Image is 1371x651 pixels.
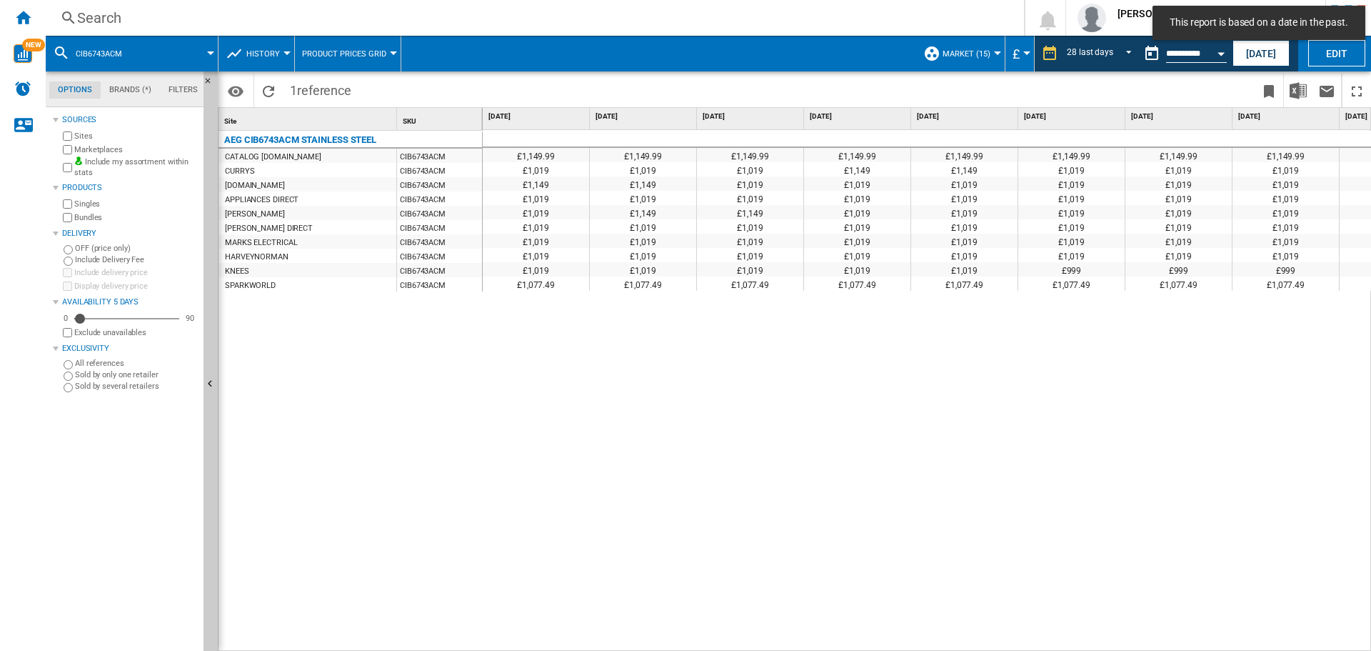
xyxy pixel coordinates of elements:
input: OFF (price only) [64,245,73,254]
input: Marketplaces [63,145,72,154]
span: [PERSON_NAME] pay [PERSON_NAME] [1118,6,1294,21]
div: £1,019 [804,177,910,191]
input: Include delivery price [63,268,72,277]
button: Hide [204,71,221,97]
div: £1,149.99 [697,148,803,162]
div: Products [62,182,198,194]
div: £1,019 [590,248,696,262]
label: Bundles [74,212,198,223]
md-select: REPORTS.WIZARD.STEPS.REPORT.STEPS.REPORT_OPTIONS.PERIOD: 28 last days [1065,42,1138,66]
md-menu: Currency [1005,36,1035,71]
md-tab-item: Brands (*) [101,81,160,99]
div: £1,019 [1125,234,1232,248]
div: £1,149 [590,177,696,191]
img: alerts-logo.svg [14,80,31,97]
div: CIB6743ACM [397,220,482,234]
div: £1,019 [1018,177,1125,191]
div: Delivery [62,228,198,239]
div: £1,019 [1018,162,1125,177]
div: £1,019 [804,234,910,248]
div: £1,019 [483,248,589,262]
div: £1,019 [804,219,910,234]
button: Edit [1308,40,1365,66]
div: [DATE] [1235,108,1339,126]
div: £1,019 [590,262,696,277]
div: £1,019 [1125,162,1232,177]
button: £ [1013,36,1027,71]
button: Open calendar [1208,39,1234,64]
label: Singles [74,199,198,209]
div: £1,019 [911,219,1018,234]
div: £1,149 [911,162,1018,177]
div: £1,019 [1232,219,1339,234]
div: £1,019 [697,162,803,177]
img: mysite-bg-18x18.png [74,156,83,165]
div: CURRYS [225,164,254,179]
label: Include my assortment within stats [74,156,198,179]
div: £1,019 [590,234,696,248]
div: MARKS ELECTRICAL [225,236,297,250]
input: Display delivery price [63,328,72,337]
div: CIB6743ACM [397,192,482,206]
div: £1,019 [911,234,1018,248]
div: £1,019 [804,248,910,262]
div: [DOMAIN_NAME] [225,179,285,193]
input: Bundles [63,213,72,222]
div: [PERSON_NAME] DIRECT [225,222,313,236]
div: £1,077.49 [804,277,910,291]
div: 28 last days [1067,47,1113,57]
div: History [226,36,287,71]
input: Include Delivery Fee [64,257,73,266]
button: [DATE] [1232,40,1290,66]
div: [DATE] [700,108,803,126]
div: Market (15) [923,36,998,71]
span: [DATE] [917,111,1015,121]
input: Sites [63,131,72,141]
span: [DATE] [810,111,908,121]
label: Include Delivery Fee [75,254,198,265]
div: £1,019 [483,219,589,234]
button: Product prices grid [302,36,393,71]
button: Options [221,78,250,104]
div: CIB6743ACM [397,263,482,277]
div: £1,077.49 [697,277,803,291]
div: £1,019 [804,205,910,219]
div: £1,019 [911,191,1018,205]
button: Bookmark this report [1255,74,1283,107]
div: £1,019 [697,177,803,191]
div: [DATE] [1021,108,1125,126]
div: £1,149 [590,205,696,219]
label: Sites [74,131,198,141]
div: £1,019 [697,248,803,262]
span: CIB6743ACM [76,49,122,59]
div: £1,019 [1018,191,1125,205]
div: £1,019 [483,205,589,219]
div: [DATE] [1128,108,1232,126]
label: OFF (price only) [75,243,198,254]
input: Include my assortment within stats [63,159,72,177]
div: APPLIANCES DIRECT [225,193,298,207]
label: Sold by several retailers [75,381,198,392]
button: Download in Excel [1284,74,1312,107]
div: Site Sort None [221,108,396,130]
div: £1,149.99 [804,148,910,162]
div: £1,019 [590,191,696,205]
div: HARVEYNORMAN [225,250,288,264]
label: Marketplaces [74,144,198,155]
div: [PERSON_NAME] [225,207,285,222]
div: £1,019 [1232,191,1339,205]
div: £1,019 [804,262,910,277]
button: History [246,36,287,71]
div: £1,019 [1232,234,1339,248]
div: £1,019 [1125,248,1232,262]
span: [DATE] [703,111,800,121]
div: £1,019 [697,234,803,248]
div: Search [77,8,987,28]
div: £1,019 [911,177,1018,191]
span: NEW [22,39,45,51]
div: £1,019 [483,191,589,205]
div: AEG CIB6743ACM STAINLESS STEEL [224,131,376,149]
span: This report is based on a date in the past. [1165,16,1352,30]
